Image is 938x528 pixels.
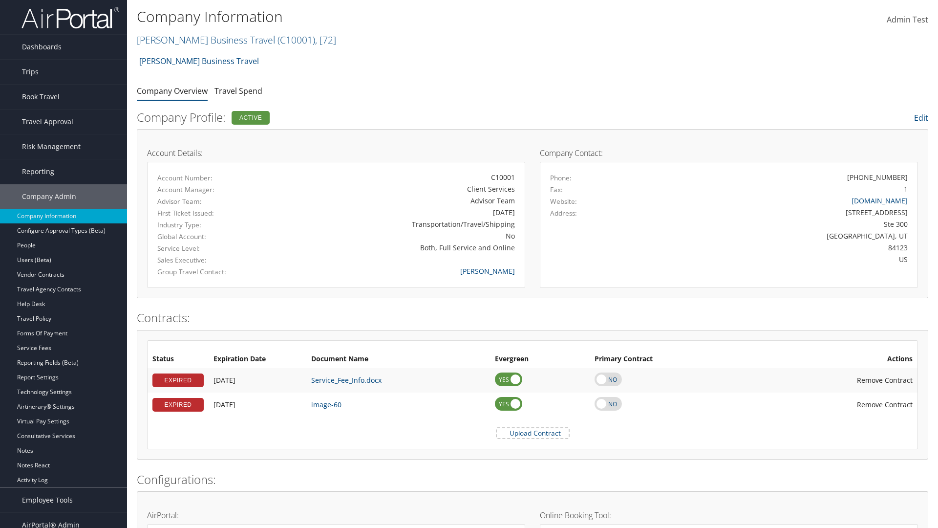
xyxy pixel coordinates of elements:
h2: Contracts: [137,309,928,326]
label: Industry Type: [157,220,267,230]
a: Service_Fee_Info.docx [311,375,382,385]
h1: Company Information [137,6,664,27]
label: Account Manager: [157,185,267,195]
a: Company Overview [137,86,208,96]
h2: Company Profile: [137,109,660,126]
label: Fax: [550,185,563,195]
div: Add/Edit Date [213,400,301,409]
h4: Account Details: [147,149,525,157]
a: Admin Test [887,5,928,35]
span: ( C10001 ) [277,33,315,46]
span: Travel Approval [22,110,73,134]
div: 1 [904,184,908,194]
div: [PHONE_NUMBER] [847,172,908,182]
span: Dashboards [22,35,62,59]
span: , [ 72 ] [315,33,336,46]
label: Phone: [550,173,572,183]
span: Employee Tools [22,488,73,512]
div: Ste 300 [643,219,908,229]
label: Sales Executive: [157,255,267,265]
span: Remove Contract [857,400,913,409]
label: First Ticket Issued: [157,208,267,218]
th: Primary Contract [590,351,745,368]
th: Evergreen [490,351,590,368]
div: C10001 [281,172,515,182]
span: Remove Contract [857,375,913,385]
label: Upload Contract [497,428,569,438]
a: [PERSON_NAME] [460,266,515,276]
div: Client Services [281,184,515,194]
label: Service Level: [157,243,267,253]
th: Expiration Date [209,351,306,368]
div: Transportation/Travel/Shipping [281,219,515,229]
span: Admin Test [887,14,928,25]
th: Document Name [306,351,490,368]
div: 84123 [643,242,908,253]
a: [PERSON_NAME] Business Travel [137,33,336,46]
div: Both, Full Service and Online [281,242,515,253]
label: Advisor Team: [157,197,267,206]
span: Company Admin [22,184,76,209]
h2: Configurations: [137,471,928,488]
div: [DATE] [281,207,515,218]
span: Reporting [22,159,54,184]
img: airportal-logo.png [21,6,119,29]
div: EXPIRED [152,398,204,412]
div: [GEOGRAPHIC_DATA], UT [643,231,908,241]
span: Book Travel [22,85,60,109]
div: [STREET_ADDRESS] [643,207,908,218]
span: Risk Management [22,134,81,159]
div: No [281,231,515,241]
label: Address: [550,208,577,218]
div: Add/Edit Date [213,376,301,385]
h4: Online Booking Tool: [540,511,918,519]
a: [DOMAIN_NAME] [852,196,908,205]
div: EXPIRED [152,374,204,387]
div: Advisor Team [281,196,515,206]
a: [PERSON_NAME] Business Travel [139,51,259,71]
label: Website: [550,197,577,206]
i: Remove Contract [847,371,857,390]
h4: AirPortal: [147,511,525,519]
a: Edit [914,112,928,123]
div: Active [232,111,270,125]
span: [DATE] [213,375,235,385]
h4: Company Contact: [540,149,918,157]
label: Global Account: [157,232,267,242]
a: image-60 [311,400,341,409]
span: Trips [22,60,39,84]
a: Travel Spend [214,86,262,96]
span: [DATE] [213,400,235,409]
label: Group Travel Contact: [157,267,267,277]
th: Status [148,351,209,368]
i: Remove Contract [847,395,857,414]
th: Actions [745,351,917,368]
label: Account Number: [157,173,267,183]
div: US [643,254,908,264]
